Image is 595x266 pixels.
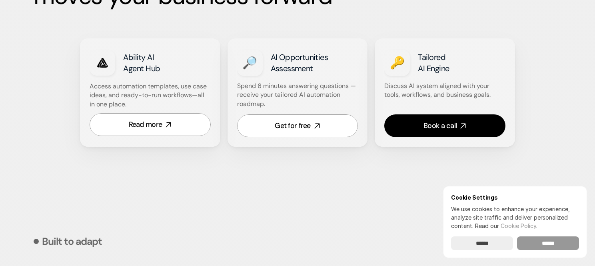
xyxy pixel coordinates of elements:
p: Discuss AI system aligned with your tools, workflows, and business goals. [384,82,504,100]
a: Book a call [384,114,505,137]
span: Read our . [475,222,537,229]
h6: Cookie Settings [451,194,579,201]
strong: Spend 6 minutes answering questions — receive your tailored AI automation roadmap. [237,82,357,108]
strong: Ability AI Agent Hub [123,52,160,74]
p: We use cookies to enhance your experience, analyze site traffic and deliver personalized content. [451,205,579,230]
a: Cookie Policy [501,222,536,229]
strong: AI Engine [418,63,449,74]
div: Read more [129,120,162,130]
strong: Tailored [418,52,445,62]
a: Get for free [237,114,358,137]
strong: AI Opportunities Assessment [271,52,330,74]
p: Built to adapt [42,236,102,246]
h3: 🔑 [390,54,405,71]
p: Access automation templates, use case ideas, and ready-to-run workflows—all in one place. [90,82,210,109]
a: Read more [90,113,211,136]
h3: 🔎 [242,54,257,71]
div: Book a call [423,121,457,131]
div: Get for free [275,121,310,131]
